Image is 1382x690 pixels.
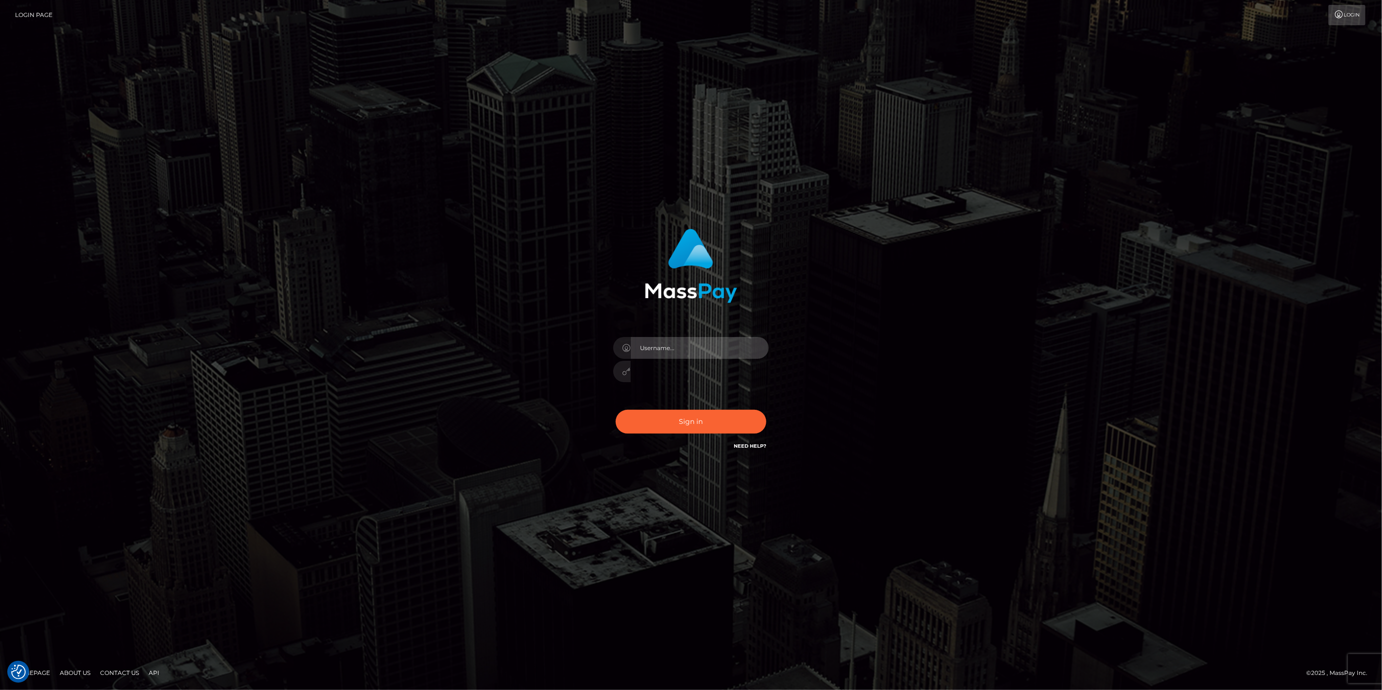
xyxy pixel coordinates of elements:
[1329,5,1365,25] a: Login
[11,665,26,679] img: Revisit consent button
[645,229,737,303] img: MassPay Login
[11,665,26,679] button: Consent Preferences
[631,337,769,359] input: Username...
[15,5,52,25] a: Login Page
[56,665,94,680] a: About Us
[96,665,143,680] a: Contact Us
[11,665,54,680] a: Homepage
[616,410,766,434] button: Sign in
[1306,668,1375,678] div: © 2025 , MassPay Inc.
[145,665,163,680] a: API
[734,443,766,449] a: Need Help?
